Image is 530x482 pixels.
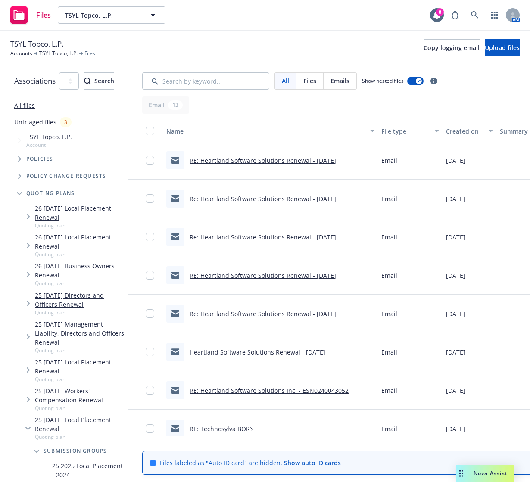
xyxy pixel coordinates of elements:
span: Show nested files [362,77,404,84]
span: Files [303,76,316,85]
a: Switch app [486,6,503,24]
input: Toggle Row Selected [146,348,154,356]
a: Re: Heartland Software Solutions Renewal - [DATE] [190,195,336,203]
span: Quoting plan [35,251,125,258]
span: Quoting plans [26,191,75,196]
a: RE: Technosylva BOR’s [190,425,254,433]
span: TSYL Topco, L.P. [26,132,72,141]
a: 26 [DATE] Business Owners Renewal [35,261,125,280]
a: Report a Bug [446,6,464,24]
input: Toggle Row Selected [146,156,154,165]
div: Drag to move [456,465,467,482]
div: File type [381,127,430,136]
div: Created on [446,127,483,136]
svg: Search [84,78,91,84]
span: Quoting plan [35,280,125,287]
input: Search by keyword... [142,72,269,90]
a: 26 [DATE] Local Placement Renewal [35,233,125,251]
span: Files [84,50,95,57]
span: TSYL Topco, L.P. [65,11,140,20]
span: [DATE] [446,348,465,357]
span: Associations [14,75,56,87]
input: Toggle Row Selected [146,271,154,280]
input: Toggle Row Selected [146,233,154,241]
a: RE: Heartland Software Solutions Inc. - ESN0240043052 [190,386,349,395]
input: Toggle Row Selected [146,424,154,433]
div: 3 [60,117,72,127]
span: Email [381,271,397,280]
span: Email [381,194,397,203]
a: 25 [DATE] Management Liability, Directors and Officers Renewal [35,320,125,347]
span: [DATE] [446,194,465,203]
button: SearchSearch [84,72,114,90]
span: Quoting plan [35,376,125,383]
a: RE: Heartland Software Solutions Renewal - [DATE] [190,271,336,280]
span: Email [381,348,397,357]
span: Email [381,386,397,395]
a: 25 [DATE] Local Placement Renewal [35,358,125,376]
span: Quoting plan [35,347,125,354]
input: Toggle Row Selected [146,309,154,318]
a: Files [7,3,54,27]
a: Search [466,6,483,24]
a: Re: Heartland Software Solutions Renewal - [DATE] [190,310,336,318]
span: Upload files [485,44,520,52]
input: Select all [146,127,154,135]
input: Toggle Row Selected [146,194,154,203]
span: [DATE] [446,271,465,280]
span: TSYL Topco, L.P. [10,38,63,50]
span: Quoting plan [35,404,125,412]
span: Files labeled as "Auto ID card" are hidden. [160,458,341,467]
span: Files [36,12,51,19]
input: Toggle Row Selected [146,386,154,395]
button: Copy logging email [424,39,480,56]
div: 8 [436,8,444,16]
span: Quoting plan [35,433,125,441]
span: Submission groups [44,448,107,454]
span: [DATE] [446,156,465,165]
button: File type [378,121,443,141]
a: RE: Heartland Software Solutions Renewal - [DATE] [190,156,336,165]
a: 25 [DATE] Workers' Compensation Renewal [35,386,125,404]
a: 25 [DATE] Directors and Officers Renewal [35,291,125,309]
span: Copy logging email [424,44,480,52]
span: Emails [330,76,349,85]
a: Re: Heartland Software Solutions Renewal - [DATE] [190,233,336,241]
span: [DATE] [446,424,465,433]
div: Name [166,127,365,136]
span: [DATE] [446,386,465,395]
a: 26 [DATE] Local Placement Renewal [35,204,125,222]
span: Nova Assist [474,470,508,477]
a: Accounts [10,50,32,57]
span: All [282,76,289,85]
span: Email [381,233,397,242]
span: Policy change requests [26,174,106,179]
div: Search [84,73,114,89]
span: [DATE] [446,233,465,242]
span: Email [381,424,397,433]
button: Created on [443,121,496,141]
span: Quoting plan [35,222,125,229]
a: TSYL Topco, L.P. [39,50,78,57]
span: Quoting plan [35,309,125,316]
a: 25 [DATE] Local Placement Renewal [35,415,125,433]
span: Email [381,156,397,165]
span: Email [381,309,397,318]
button: Nova Assist [456,465,514,482]
button: Name [163,121,378,141]
button: Upload files [485,39,520,56]
span: Policies [26,156,53,162]
a: Show auto ID cards [284,459,341,467]
a: Heartland Software Solutions Renewal - [DATE] [190,348,325,356]
span: [DATE] [446,309,465,318]
a: All files [14,101,35,109]
button: TSYL Topco, L.P. [58,6,165,24]
span: Account [26,141,72,149]
a: Untriaged files [14,118,56,127]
